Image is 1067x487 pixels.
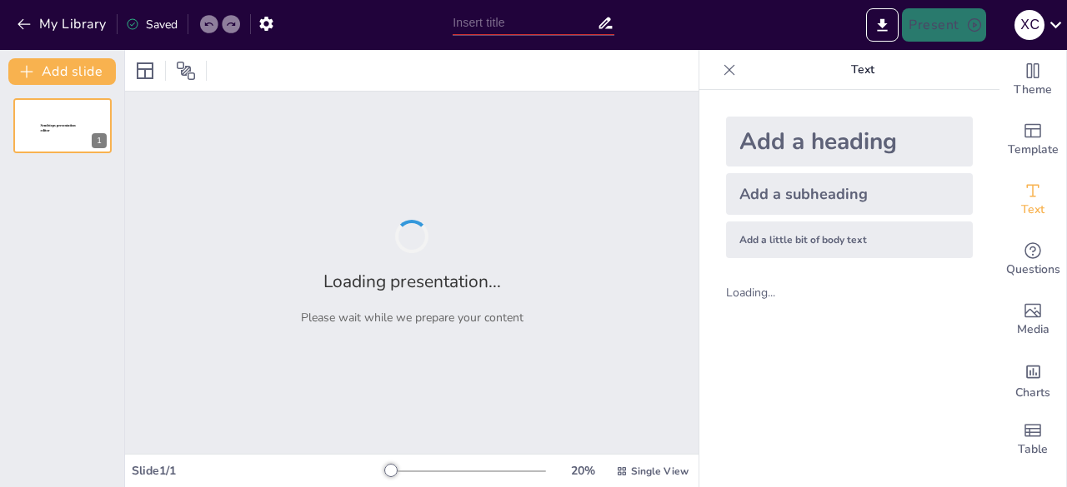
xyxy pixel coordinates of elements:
div: Add images, graphics, shapes or video [999,290,1066,350]
div: Change the overall theme [999,50,1066,110]
span: Position [176,61,196,81]
button: X C [1014,8,1044,42]
div: 1 [92,133,107,148]
span: Table [1018,440,1048,459]
div: Layout [132,57,158,84]
div: Loading... [726,285,804,301]
div: 1 [13,98,112,153]
div: Slide 1 / 1 [132,463,386,479]
div: Add a heading [726,117,973,166]
span: Sendsteps presentation editor [41,124,76,133]
div: Add a little bit of body text [726,221,973,258]
div: Add ready made slides [999,110,1066,170]
span: Text [1021,201,1044,219]
div: Add a subheading [726,173,973,215]
button: Export to PowerPoint [866,8,899,42]
span: Questions [1006,261,1060,279]
button: Add slide [8,58,116,85]
span: Charts [1015,384,1050,402]
div: Add text boxes [999,170,1066,230]
h2: Loading presentation... [323,270,501,293]
span: Theme [1014,81,1052,99]
input: Insert title [453,11,596,35]
p: Please wait while we prepare your content [301,310,523,325]
div: Get real-time input from your audience [999,230,1066,290]
span: Template [1008,141,1059,159]
div: 20 % [563,463,603,479]
button: My Library [13,11,113,37]
div: X C [1014,10,1044,40]
span: Media [1017,321,1049,339]
div: Add charts and graphs [999,350,1066,410]
div: Add a table [999,410,1066,470]
button: Present [902,8,985,42]
div: Saved [126,17,178,32]
p: Text [743,50,983,90]
span: Single View [631,465,689,478]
